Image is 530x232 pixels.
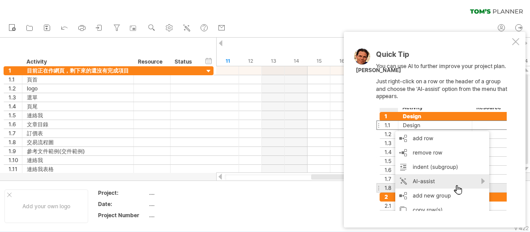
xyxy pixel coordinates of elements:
div: Tuesday, 16 September 2025 [330,56,353,66]
div: Resource [138,57,165,66]
div: [PERSON_NAME] [356,67,401,74]
div: Status [175,57,194,66]
div: 參考文件範例(交件範例) [27,147,129,155]
div: 連絡我 [27,156,129,164]
div: Project Number [98,211,147,219]
div: Friday, 12 September 2025 [239,56,262,66]
div: v 422 [514,225,529,232]
div: .... [149,211,224,219]
div: 1.2 [9,84,22,93]
div: logo [27,84,129,93]
div: 1.8 [9,138,22,146]
div: Quick Tip [376,51,510,63]
div: Activity [26,57,128,66]
div: 1.6 [9,120,22,129]
div: 訂價表 [27,129,129,137]
div: 交易流程圖 [27,138,129,146]
div: 頁尾 [27,102,129,111]
div: 連絡我表格 [27,165,129,173]
div: Sunday, 14 September 2025 [285,56,308,66]
div: .... [149,189,224,197]
div: 1.4 [9,102,22,111]
div: 1.9 [9,147,22,155]
div: 1.3 [9,93,22,102]
div: .... [149,200,224,208]
div: Saturday, 13 September 2025 [262,56,285,66]
div: 連絡我 [27,111,129,120]
div: 頁首 [27,75,129,84]
div: Add your own logo [4,189,88,223]
div: Monday, 15 September 2025 [308,56,330,66]
div: Date: [98,200,147,208]
div: 選單 [27,93,129,102]
div: Thursday, 11 September 2025 [216,56,239,66]
div: Project: [98,189,147,197]
div: 目前正在作網頁，剩下來的還沒有完成項目 [27,66,129,75]
div: 1.1 [9,75,22,84]
div: 1.10 [9,156,22,164]
div: 1 [9,66,22,75]
div: 1.7 [9,129,22,137]
div: 文章目錄 [27,120,129,129]
div: You can use AI to further improve your project plan. Just right-click on a row or the header of a... [376,51,510,211]
div: 1.5 [9,111,22,120]
div: 1.11 [9,165,22,173]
